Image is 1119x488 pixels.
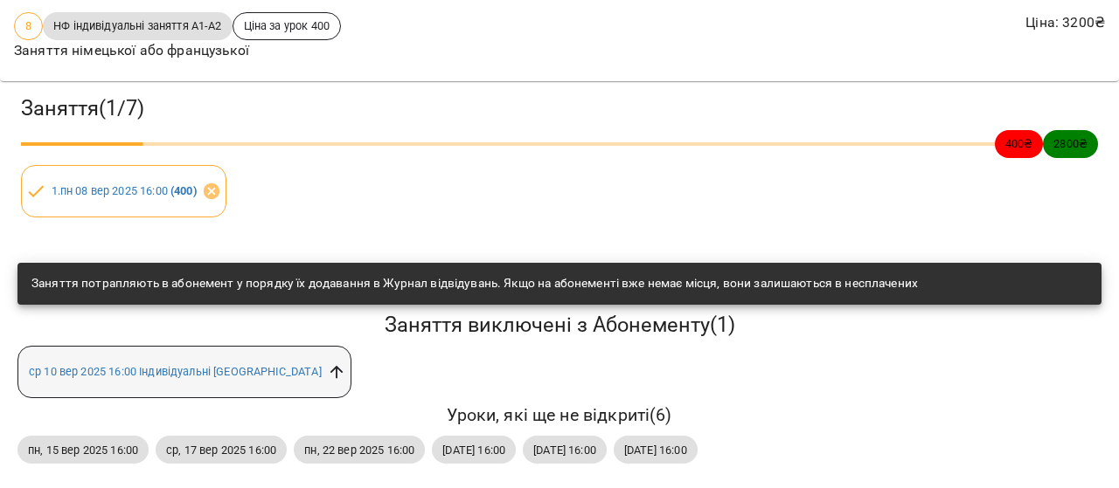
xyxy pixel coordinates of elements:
span: НФ індивідуальні заняття А1-А2 [43,17,232,34]
div: Заняття потрапляють в абонемент у порядку їх додавання в Журнал відвідувань. Якщо на абонементі в... [31,268,918,299]
span: пн, 15 вер 2025 16:00 [17,442,149,458]
span: 8 [15,17,42,34]
span: пн, 22 вер 2025 16:00 [294,442,425,458]
a: ср 10 вер 2025 16:00 Індивідуальні [GEOGRAPHIC_DATA] [29,365,322,378]
p: Заняття німецької або французької [14,40,341,61]
p: Ціна : 3200 ₴ [1025,12,1105,33]
div: 1.пн 08 вер 2025 16:00 (400) [21,165,226,217]
span: Ціна за урок 400 [233,17,340,34]
span: ср, 17 вер 2025 16:00 [156,442,287,458]
span: [DATE] 16:00 [432,442,516,458]
b: ( 400 ) [170,184,197,197]
h5: Заняття виключені з Абонементу ( 1 ) [17,312,1102,339]
span: [DATE] 16:00 [523,442,607,458]
h3: Заняття ( 1 / 7 ) [21,95,1098,122]
div: ср 10 вер 2025 16:00 Індивідуальні [GEOGRAPHIC_DATA] [17,346,351,398]
span: [DATE] 16:00 [614,442,698,458]
span: 2800 ₴ [1043,135,1098,152]
a: 1.пн 08 вер 2025 16:00 (400) [52,184,197,197]
h6: Уроки, які ще не відкриті ( 6 ) [17,402,1102,429]
span: 400 ₴ [995,135,1044,152]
